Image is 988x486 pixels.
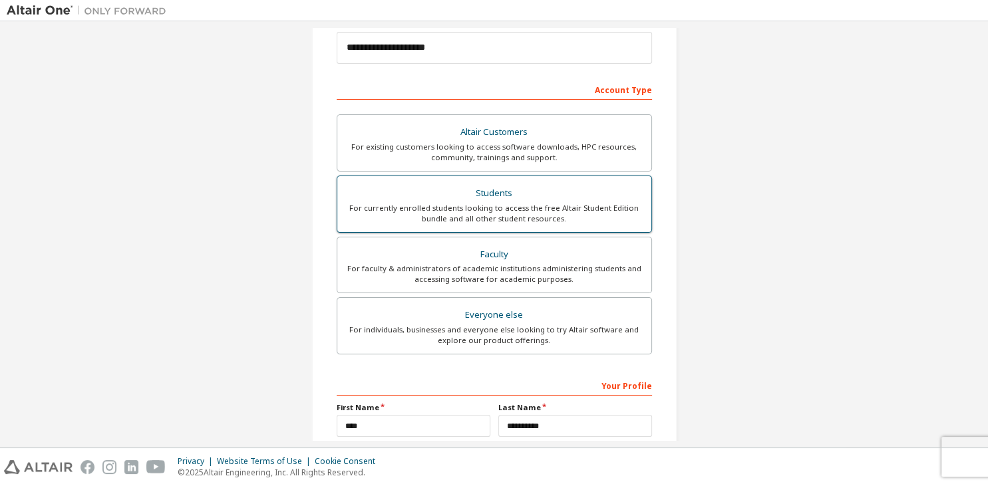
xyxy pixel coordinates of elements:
[345,263,643,285] div: For faculty & administrators of academic institutions administering students and accessing softwa...
[146,460,166,474] img: youtube.svg
[345,324,643,346] div: For individuals, businesses and everyone else looking to try Altair software and explore our prod...
[7,4,173,17] img: Altair One
[345,203,643,224] div: For currently enrolled students looking to access the free Altair Student Edition bundle and all ...
[345,245,643,264] div: Faculty
[337,402,490,413] label: First Name
[337,78,652,100] div: Account Type
[102,460,116,474] img: instagram.svg
[217,456,315,467] div: Website Terms of Use
[178,467,383,478] p: © 2025 Altair Engineering, Inc. All Rights Reserved.
[345,123,643,142] div: Altair Customers
[178,456,217,467] div: Privacy
[498,402,652,413] label: Last Name
[315,456,383,467] div: Cookie Consent
[124,460,138,474] img: linkedin.svg
[337,374,652,396] div: Your Profile
[4,460,73,474] img: altair_logo.svg
[81,460,94,474] img: facebook.svg
[345,306,643,324] div: Everyone else
[345,142,643,163] div: For existing customers looking to access software downloads, HPC resources, community, trainings ...
[345,184,643,203] div: Students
